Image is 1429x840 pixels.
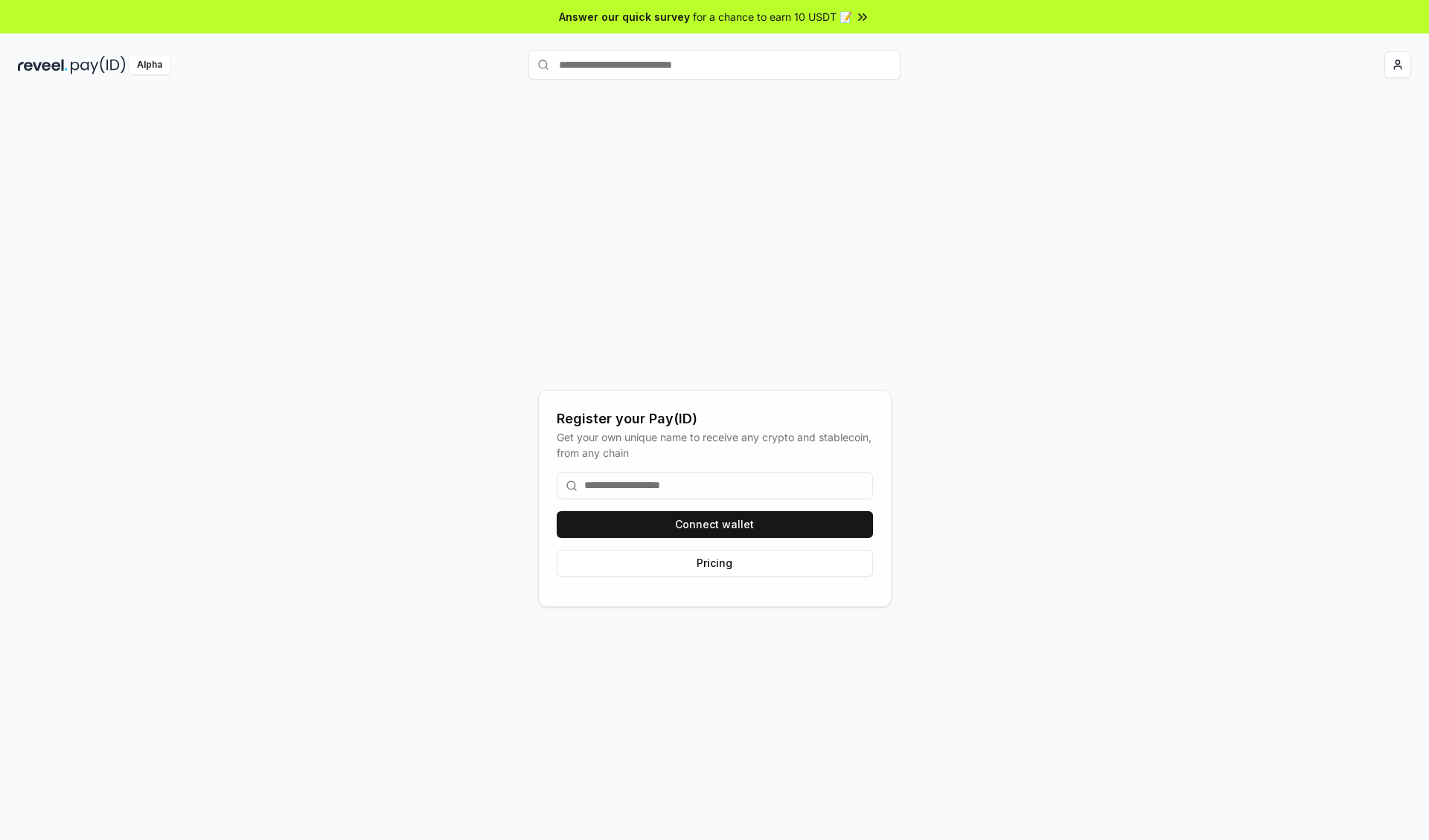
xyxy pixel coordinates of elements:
div: Register your Pay(ID) [557,408,873,429]
div: Get your own unique name to receive any crypto and stablecoin, from any chain [557,429,873,461]
img: reveel_dark [18,56,68,74]
div: Alpha [129,56,170,74]
span: for a chance to earn 10 USDT 📝 [693,9,852,25]
button: Pricing [557,550,873,577]
span: Answer our quick survey [559,9,690,25]
img: pay_id [71,56,126,74]
button: Connect wallet [557,511,873,538]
